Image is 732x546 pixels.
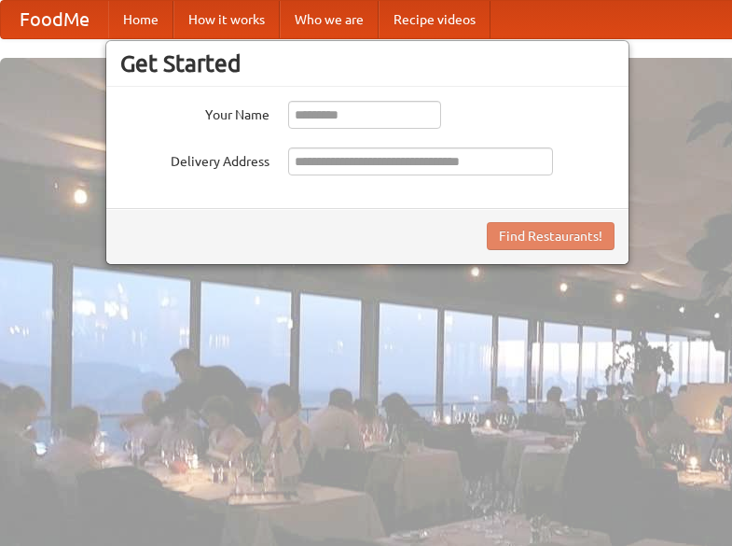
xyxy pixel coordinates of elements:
[108,1,173,38] a: Home
[487,222,615,250] button: Find Restaurants!
[173,1,280,38] a: How it works
[379,1,490,38] a: Recipe videos
[120,101,269,124] label: Your Name
[120,147,269,171] label: Delivery Address
[280,1,379,38] a: Who we are
[120,49,615,77] h3: Get Started
[1,1,108,38] a: FoodMe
